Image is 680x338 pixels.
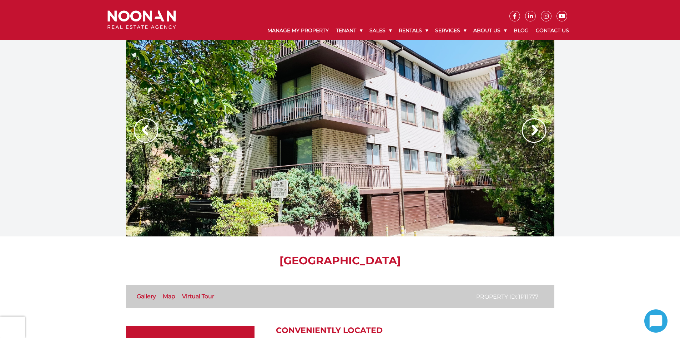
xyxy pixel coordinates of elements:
a: Services [432,21,470,40]
a: Gallery [137,293,156,300]
a: Blog [510,21,532,40]
img: Arrow slider [134,118,158,143]
a: Manage My Property [264,21,332,40]
img: Arrow slider [522,118,546,143]
p: Property ID: 1P11777 [476,292,538,301]
a: Tenant [332,21,366,40]
a: About Us [470,21,510,40]
h2: Conveniently Located [276,326,554,335]
a: Contact Us [532,21,573,40]
a: Sales [366,21,395,40]
h1: [GEOGRAPHIC_DATA] [126,254,554,267]
img: Noonan Real Estate Agency [107,10,176,29]
a: Rentals [395,21,432,40]
a: Virtual Tour [182,293,214,300]
a: Map [163,293,175,300]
